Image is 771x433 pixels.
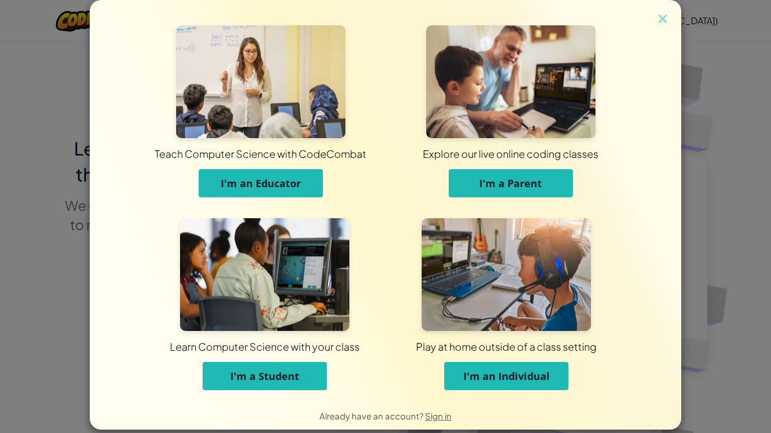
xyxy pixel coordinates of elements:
img: For Individuals [422,218,591,331]
span: I'm a Parent [479,176,542,190]
img: For Educators [176,25,345,138]
span: I'm an Individual [463,369,550,383]
button: I'm an Educator [199,169,323,197]
button: I'm a Student [203,362,327,390]
button: I'm a Parent [449,169,573,197]
button: I'm an Individual [444,362,568,390]
span: I'm a Student [230,369,299,383]
img: For Students [180,218,349,331]
span: I'm an Educator [221,176,301,190]
img: close icon [655,11,670,28]
a: Sign in [425,410,452,421]
span: Already have an account? [319,410,425,421]
img: For Parents [426,25,595,138]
